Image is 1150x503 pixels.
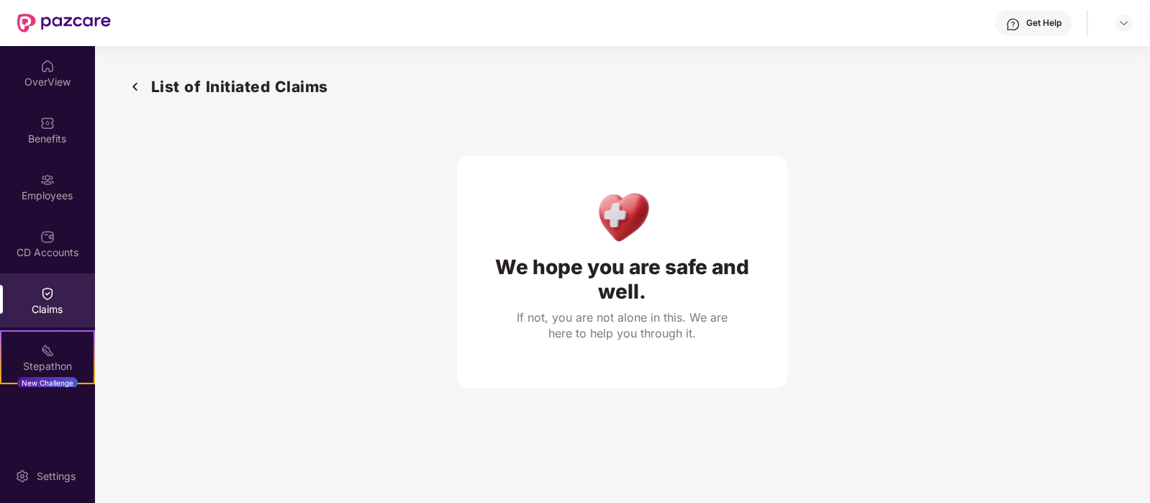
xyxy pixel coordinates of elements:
[15,469,30,484] img: svg+xml;base64,PHN2ZyBpZD0iU2V0dGluZy0yMHgyMCIgeG1sbnM9Imh0dHA6Ly93d3cudzMub3JnLzIwMDAvc3ZnIiB3aW...
[515,309,730,341] div: If not, you are not alone in this. We are here to help you through it.
[40,230,55,244] img: svg+xml;base64,PHN2ZyBpZD0iQ0RfQWNjb3VudHMiIGRhdGEtbmFtZT0iQ0QgQWNjb3VudHMiIHhtbG5zPSJodHRwOi8vd3...
[1,359,94,373] div: Stepathon
[40,59,55,73] img: svg+xml;base64,PHN2ZyBpZD0iSG9tZSIgeG1sbnM9Imh0dHA6Ly93d3cudzMub3JnLzIwMDAvc3ZnIiB3aWR0aD0iMjAiIG...
[151,75,328,99] h1: List of Initiated Claims
[32,469,80,484] div: Settings
[1006,17,1020,32] img: svg+xml;base64,PHN2ZyBpZD0iSGVscC0zMngzMiIgeG1sbnM9Imh0dHA6Ly93d3cudzMub3JnLzIwMDAvc3ZnIiB3aWR0aD...
[40,343,55,358] img: svg+xml;base64,PHN2ZyB4bWxucz0iaHR0cDovL3d3dy53My5vcmcvMjAwMC9zdmciIHdpZHRoPSIyMSIgaGVpZ2h0PSIyMC...
[17,14,111,32] img: New Pazcare Logo
[124,75,147,99] img: svg+xml;base64,PHN2ZyB3aWR0aD0iMzIiIGhlaWdodD0iMzIiIHZpZXdCb3g9IjAgMCAzMiAzMiIgZmlsbD0ibm9uZSIgeG...
[40,286,55,301] img: svg+xml;base64,PHN2ZyBpZD0iQ2xhaW0iIHhtbG5zPSJodHRwOi8vd3d3LnczLm9yZy8yMDAwL3N2ZyIgd2lkdGg9IjIwIi...
[592,185,654,248] img: Health Care
[40,116,55,130] img: svg+xml;base64,PHN2ZyBpZD0iQmVuZWZpdHMiIHhtbG5zPSJodHRwOi8vd3d3LnczLm9yZy8yMDAwL3N2ZyIgd2lkdGg9Ij...
[17,377,78,389] div: New Challenge
[1118,17,1130,29] img: svg+xml;base64,PHN2ZyBpZD0iRHJvcGRvd24tMzJ4MzIiIHhtbG5zPSJodHRwOi8vd3d3LnczLm9yZy8yMDAwL3N2ZyIgd2...
[1026,17,1061,29] div: Get Help
[40,173,55,187] img: svg+xml;base64,PHN2ZyBpZD0iRW1wbG95ZWVzIiB4bWxucz0iaHR0cDovL3d3dy53My5vcmcvMjAwMC9zdmciIHdpZHRoPS...
[486,255,759,304] div: We hope you are safe and well.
